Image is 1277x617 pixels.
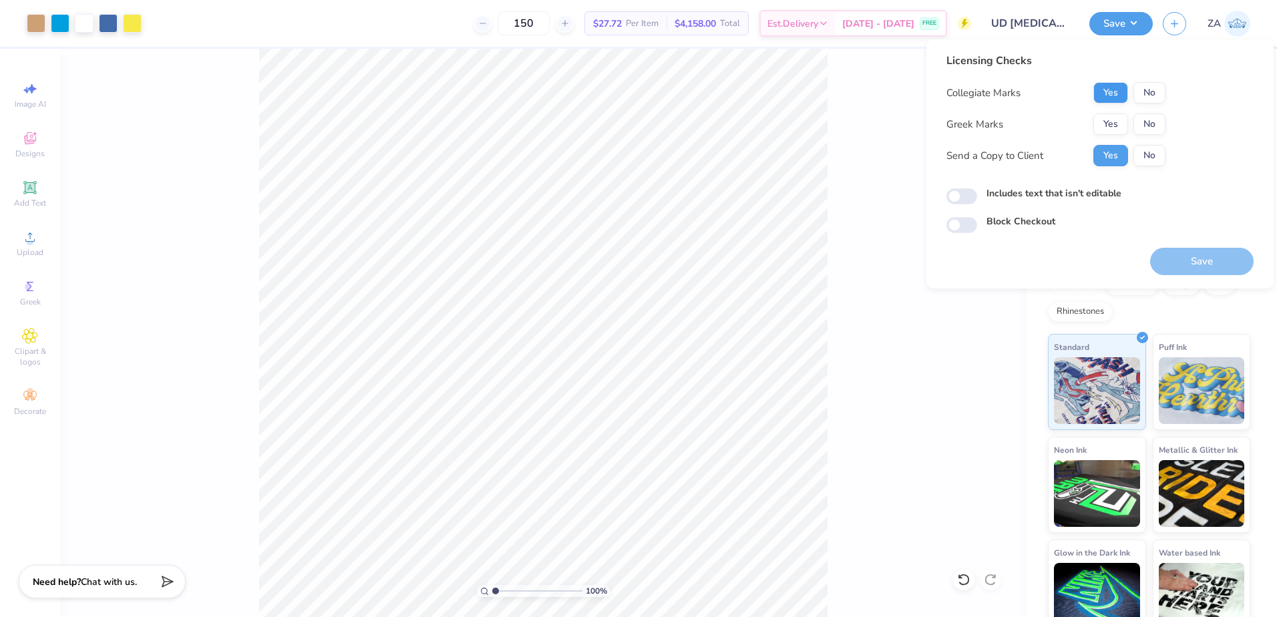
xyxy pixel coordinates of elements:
span: Upload [17,247,43,258]
span: Water based Ink [1159,546,1220,560]
div: Collegiate Marks [946,85,1021,101]
button: No [1133,114,1165,135]
button: No [1133,82,1165,104]
span: Total [720,17,740,31]
div: Rhinestones [1048,302,1113,322]
input: – – [498,11,550,35]
span: Metallic & Glitter Ink [1159,443,1238,457]
button: No [1133,145,1165,166]
img: Metallic & Glitter Ink [1159,460,1245,527]
span: Designs [15,148,45,159]
span: [DATE] - [DATE] [842,17,914,31]
span: Standard [1054,340,1089,354]
div: Licensing Checks [946,53,1165,69]
span: Chat with us. [81,576,137,588]
img: Puff Ink [1159,357,1245,424]
span: Add Text [14,198,46,208]
span: Image AI [15,99,46,110]
span: Est. Delivery [767,17,818,31]
button: Save [1089,12,1153,35]
button: Yes [1093,114,1128,135]
div: Send a Copy to Client [946,148,1043,164]
label: Block Checkout [986,214,1055,228]
img: Neon Ink [1054,460,1140,527]
span: 100 % [586,585,607,597]
span: Greek [20,296,41,307]
img: Zuriel Alaba [1224,11,1250,37]
span: FREE [922,19,936,28]
span: Glow in the Dark Ink [1054,546,1130,560]
label: Includes text that isn't editable [986,186,1121,200]
input: Untitled Design [981,10,1079,37]
span: Clipart & logos [7,346,53,367]
span: Neon Ink [1054,443,1087,457]
strong: Need help? [33,576,81,588]
button: Yes [1093,145,1128,166]
button: Yes [1093,82,1128,104]
a: ZA [1208,11,1250,37]
span: ZA [1208,16,1221,31]
span: $27.72 [593,17,622,31]
span: Per Item [626,17,659,31]
span: Decorate [14,406,46,417]
div: Greek Marks [946,117,1003,132]
img: Standard [1054,357,1140,424]
span: Puff Ink [1159,340,1187,354]
span: $4,158.00 [675,17,716,31]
